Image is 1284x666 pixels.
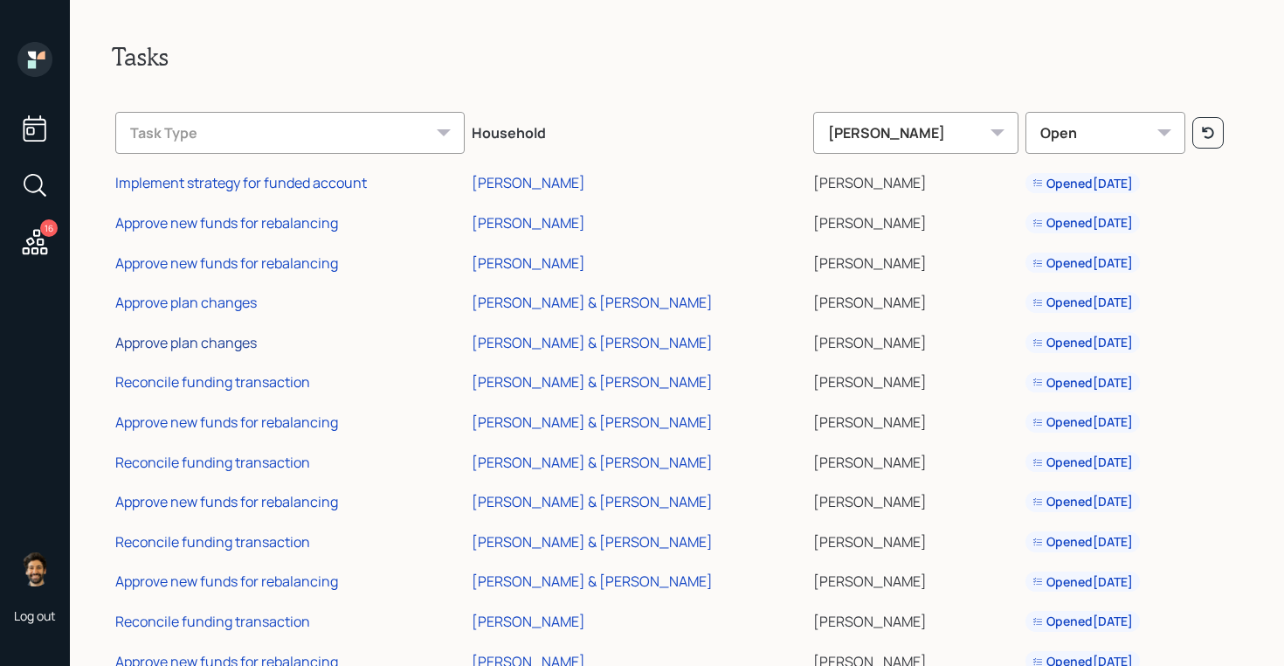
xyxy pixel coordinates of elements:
td: [PERSON_NAME] [810,440,1022,480]
div: [PERSON_NAME] & [PERSON_NAME] [472,492,713,511]
div: Opened [DATE] [1032,533,1133,551]
div: Approve plan changes [115,333,257,352]
div: [PERSON_NAME] & [PERSON_NAME] [472,453,713,472]
div: Opened [DATE] [1032,454,1133,471]
td: [PERSON_NAME] [810,599,1022,639]
div: [PERSON_NAME] & [PERSON_NAME] [472,293,713,312]
td: [PERSON_NAME] [810,320,1022,360]
div: [PERSON_NAME] [472,612,585,631]
div: Reconcile funding transaction [115,532,310,552]
div: [PERSON_NAME] & [PERSON_NAME] [472,572,713,591]
div: Task Type [115,112,465,154]
div: [PERSON_NAME] [472,213,585,232]
div: [PERSON_NAME] & [PERSON_NAME] [472,372,713,392]
th: Household [468,100,810,161]
div: Opened [DATE] [1032,214,1133,232]
div: [PERSON_NAME] [813,112,1018,154]
div: Opened [DATE] [1032,294,1133,311]
div: Opened [DATE] [1032,334,1133,351]
div: [PERSON_NAME] [472,173,585,192]
td: [PERSON_NAME] [810,161,1022,201]
div: Reconcile funding transaction [115,372,310,392]
td: [PERSON_NAME] [810,519,1022,559]
div: Reconcile funding transaction [115,453,310,472]
td: [PERSON_NAME] [810,479,1022,519]
div: Approve new funds for rebalancing [115,413,338,432]
td: [PERSON_NAME] [810,240,1022,281]
div: [PERSON_NAME] & [PERSON_NAME] [472,333,713,352]
div: Approve new funds for rebalancing [115,492,338,511]
div: Open [1025,112,1186,154]
div: Reconcile funding transaction [115,612,310,631]
div: Approve new funds for rebalancing [115,213,338,232]
td: [PERSON_NAME] [810,399,1022,440]
div: Opened [DATE] [1032,175,1133,192]
div: Approve new funds for rebalancing [115,253,338,273]
div: Opened [DATE] [1032,413,1133,431]
div: Approve plan changes [115,293,257,312]
div: Opened [DATE] [1032,493,1133,510]
div: Implement strategy for funded account [115,173,367,192]
td: [PERSON_NAME] [810,280,1022,320]
div: Opened [DATE] [1032,573,1133,591]
h2: Tasks [112,42,1242,72]
td: [PERSON_NAME] [810,360,1022,400]
div: Opened [DATE] [1032,254,1133,272]
div: Opened [DATE] [1032,613,1133,630]
div: Approve new funds for rebalancing [115,572,338,591]
div: Log out [14,607,56,624]
div: [PERSON_NAME] & [PERSON_NAME] [472,532,713,552]
div: Opened [DATE] [1032,374,1133,392]
td: [PERSON_NAME] [810,200,1022,240]
td: [PERSON_NAME] [810,559,1022,600]
div: 16 [40,219,58,237]
img: eric-schwartz-headshot.png [17,552,52,586]
div: [PERSON_NAME] & [PERSON_NAME] [472,413,713,432]
div: [PERSON_NAME] [472,253,585,273]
